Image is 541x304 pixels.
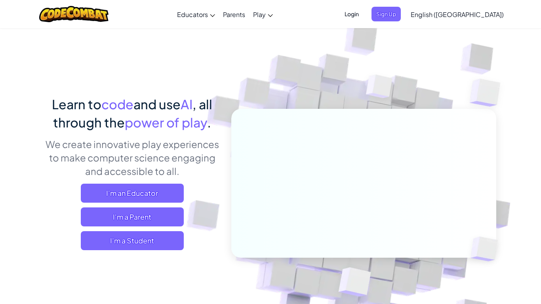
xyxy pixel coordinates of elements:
span: Play [253,10,266,19]
img: Overlap cubes [454,59,522,126]
img: Overlap cubes [457,220,517,278]
a: I'm a Parent [81,207,184,226]
span: and use [133,96,181,112]
img: CodeCombat logo [39,6,109,22]
a: Parents [219,4,249,25]
button: I'm a Student [81,231,184,250]
button: Sign Up [371,7,401,21]
a: I'm an Educator [81,184,184,203]
a: English ([GEOGRAPHIC_DATA]) [407,4,508,25]
img: Overlap cubes [351,59,408,118]
span: power of play [125,114,207,130]
p: We create innovative play experiences to make computer science engaging and accessible to all. [45,137,219,178]
span: English ([GEOGRAPHIC_DATA]) [411,10,504,19]
span: . [207,114,211,130]
span: AI [181,96,192,112]
a: Play [249,4,277,25]
button: Login [340,7,364,21]
span: Learn to [52,96,101,112]
a: Educators [173,4,219,25]
span: Educators [177,10,208,19]
span: code [101,96,133,112]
